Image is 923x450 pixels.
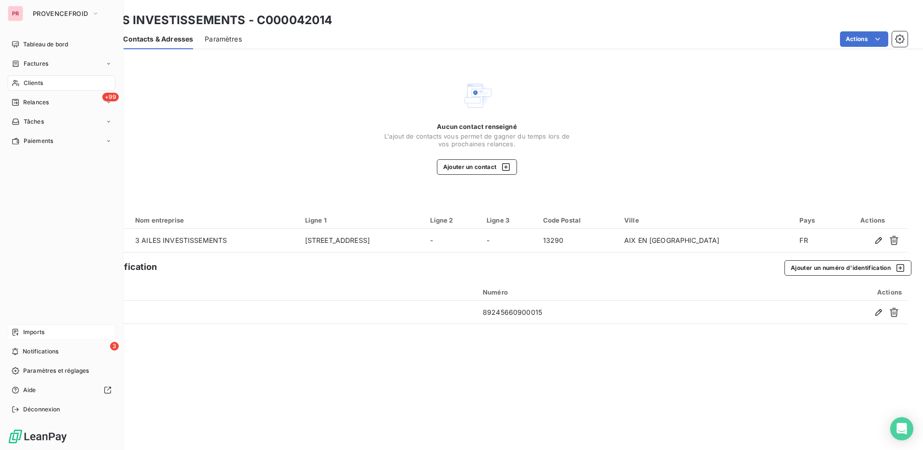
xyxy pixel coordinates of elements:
[23,366,89,375] span: Paramètres et réglages
[624,216,788,224] div: Ville
[618,229,794,252] td: AIX EN [GEOGRAPHIC_DATA]
[23,405,60,414] span: Déconnexion
[24,117,44,126] span: Tâches
[840,31,888,47] button: Actions
[23,386,36,394] span: Aide
[24,79,43,87] span: Clients
[23,40,68,49] span: Tableau de bord
[477,301,746,324] td: 89245660900015
[380,132,573,148] span: L'ajout de contacts vous permet de gagner du temps lors de vos prochaines relances.
[890,417,913,440] div: Open Intercom Messenger
[424,229,481,252] td: -
[110,342,119,351] span: 3
[8,429,68,444] img: Logo LeanPay
[8,6,23,21] div: PR
[52,288,471,296] div: Type
[483,288,741,296] div: Numéro
[102,93,119,101] span: +99
[205,34,242,44] span: Paramètres
[46,301,477,324] td: SIRET
[799,216,832,224] div: Pays
[129,229,299,252] td: 3 AILES INVESTISSEMENTS
[481,229,537,252] td: -
[23,347,58,356] span: Notifications
[123,34,193,44] span: Contacts & Adresses
[430,216,475,224] div: Ligne 2
[23,328,44,337] span: Imports
[437,123,517,130] span: Aucun contact renseigné
[784,260,911,276] button: Ajouter un numéro d’identification
[794,229,838,252] td: FR
[461,80,492,111] img: Empty state
[537,229,618,252] td: 13290
[844,216,902,224] div: Actions
[24,59,48,68] span: Factures
[24,137,53,145] span: Paiements
[135,216,294,224] div: Nom entreprise
[487,216,531,224] div: Ligne 3
[8,382,115,398] a: Aide
[543,216,613,224] div: Code Postal
[752,288,902,296] div: Actions
[305,216,419,224] div: Ligne 1
[85,12,332,29] h3: 3 AILES INVESTISSEMENTS - C000042014
[33,10,88,17] span: PROVENCEFROID
[299,229,425,252] td: [STREET_ADDRESS]
[437,159,517,175] button: Ajouter un contact
[23,98,49,107] span: Relances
